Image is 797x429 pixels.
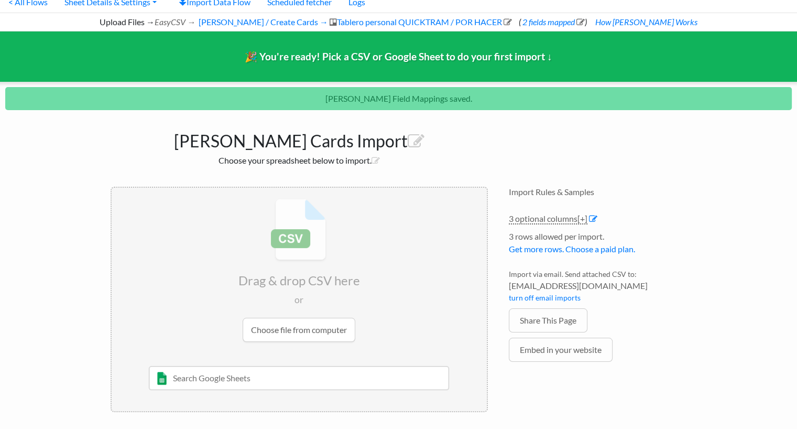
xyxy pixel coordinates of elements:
a: turn off email imports [509,293,581,302]
a: Embed in your website [509,338,613,362]
a: Share This Page [509,308,587,333]
a: How [PERSON_NAME] Works [594,17,697,27]
span: 🎉 You're ready! Pick a CSV or Google Sheet to do your first import ↓ [245,50,552,62]
p: [PERSON_NAME] Field Mappings saved. [5,87,792,110]
input: Search Google Sheets [149,366,449,390]
li: 3 rows allowed per import. [509,230,687,261]
a: [PERSON_NAME] / Create Cards →Tablero personal QUICKTRAM / POR HACER [197,17,512,27]
i: EasyCSV → [155,17,195,27]
span: ( ) [519,17,587,27]
h1: [PERSON_NAME] Cards Import [111,126,488,151]
a: 2 fields mapped [521,17,585,27]
iframe: Drift Widget Chat Controller [745,377,784,416]
a: 3 optional columns[+] [509,213,587,224]
span: [+] [577,213,587,223]
li: Import via email. Send attached CSV to: [509,269,687,308]
span: [EMAIL_ADDRESS][DOMAIN_NAME] [509,280,687,292]
h2: Choose your spreadsheet below to import. [111,155,488,165]
a: Get more rows. Choose a paid plan. [509,244,635,254]
h4: Import Rules & Samples [509,187,687,197]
